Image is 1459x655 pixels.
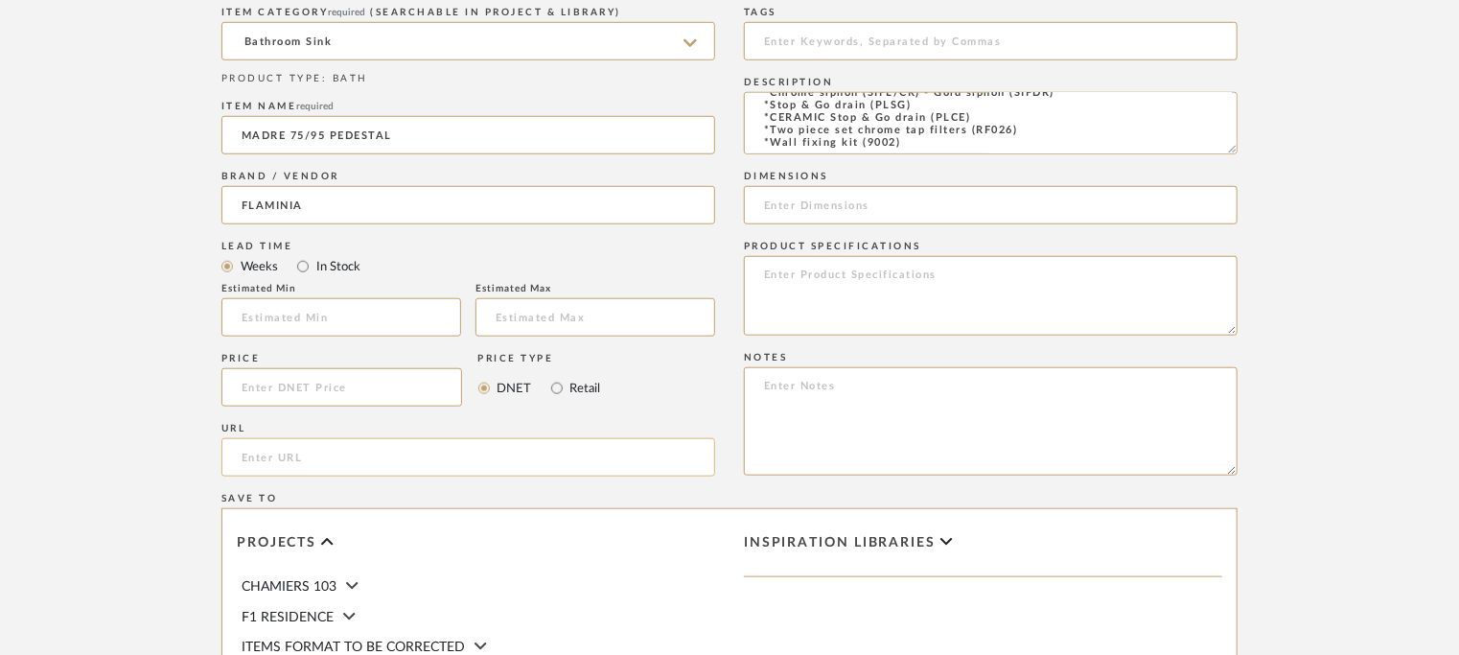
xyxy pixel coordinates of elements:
[744,535,936,551] span: Inspiration libraries
[297,102,335,111] span: required
[221,353,462,364] div: Price
[744,7,1238,18] div: Tags
[221,283,461,294] div: Estimated Min
[221,101,715,112] div: Item name
[221,116,715,154] input: Enter Name
[242,641,465,654] span: ITEMS FORMAT TO BE CORRECTED
[744,241,1238,252] div: Product Specifications
[322,74,368,83] span: : BATH
[221,22,715,60] input: Type a category to search and select
[221,298,461,337] input: Estimated Min
[475,283,715,294] div: Estimated Max
[221,368,462,407] input: Enter DNET Price
[221,241,715,252] div: Lead Time
[221,171,715,182] div: Brand / Vendor
[371,8,622,17] span: (Searchable in Project & Library)
[237,535,316,551] span: Projects
[496,378,532,399] label: DNET
[221,72,715,86] div: PRODUCT TYPE
[475,298,715,337] input: Estimated Max
[221,438,715,477] input: Enter URL
[744,77,1238,88] div: Description
[221,7,715,18] div: ITEM CATEGORY
[221,493,1238,504] div: Save To
[478,353,601,364] div: Price Type
[568,378,601,399] label: Retail
[329,8,366,17] span: required
[221,423,715,434] div: URL
[239,256,278,277] label: Weeks
[242,580,336,594] span: CHAMIERS 103
[744,171,1238,182] div: Dimensions
[221,254,715,278] mat-radio-group: Select item type
[744,186,1238,224] input: Enter Dimensions
[221,186,715,224] input: Unknown
[478,368,601,407] mat-radio-group: Select price type
[242,611,334,624] span: F1 RESIDENCE
[744,352,1238,363] div: Notes
[744,22,1238,60] input: Enter Keywords, Separated by Commas
[314,256,360,277] label: In Stock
